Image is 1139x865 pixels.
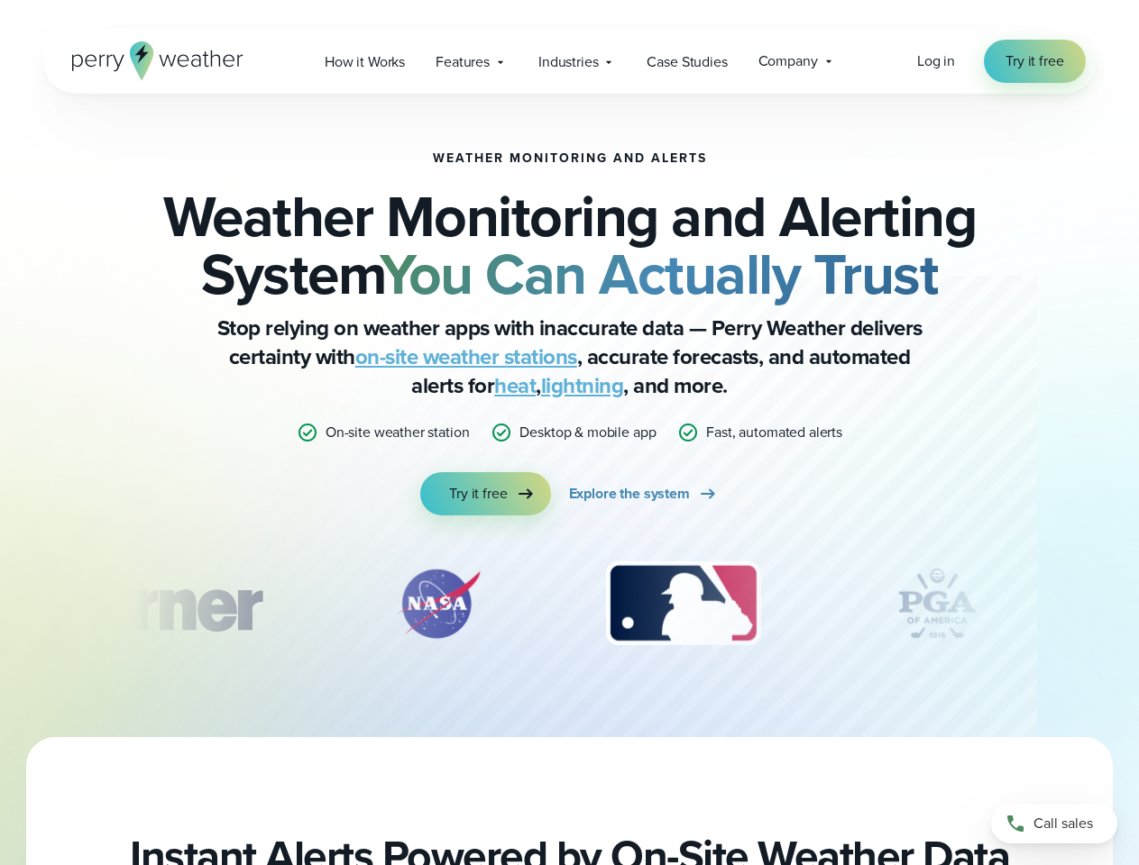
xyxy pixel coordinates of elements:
span: Call sales [1033,813,1093,834]
img: Turner-Construction_1.svg [32,559,288,649]
div: 1 of 12 [32,559,288,649]
span: Explore the system [569,483,690,505]
p: On-site weather station [326,422,470,443]
a: on-site weather stations [355,341,577,373]
img: MLB.svg [588,559,778,649]
div: 2 of 12 [375,559,501,649]
span: How it Works [325,51,405,73]
a: Try it free [420,472,550,515]
div: slideshow [133,559,1006,658]
h1: Weather Monitoring and Alerts [433,151,707,166]
span: Try it free [449,483,507,505]
div: 3 of 12 [588,559,778,649]
div: 4 of 12 [865,559,1009,649]
span: Case Studies [647,51,727,73]
p: Desktop & mobile app [519,422,656,443]
a: lightning [541,369,624,402]
a: How it Works [309,43,420,80]
a: Log in [917,50,955,72]
p: Fast, automated alerts [706,422,842,443]
span: Industries [538,51,598,73]
span: Features [436,51,490,73]
span: Company [758,50,818,72]
a: Case Studies [631,43,742,80]
a: Call sales [991,804,1117,843]
strong: You Can Actually Trust [380,232,938,316]
p: Stop relying on weather apps with inaccurate data — Perry Weather delivers certainty with , accur... [209,314,931,400]
a: Try it free [984,40,1085,83]
h2: Weather Monitoring and Alerting System [133,187,1006,303]
a: heat [494,369,536,402]
img: NASA.svg [375,559,501,649]
span: Try it free [1006,50,1063,72]
img: PGA.svg [865,559,1009,649]
span: Log in [917,50,955,71]
a: Explore the system [569,472,719,515]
